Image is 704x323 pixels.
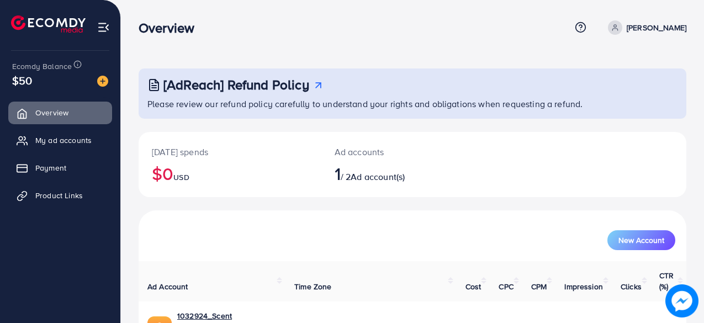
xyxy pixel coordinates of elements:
span: Clicks [621,281,642,292]
span: Time Zone [294,281,331,292]
a: Product Links [8,184,112,206]
a: Payment [8,157,112,179]
img: image [97,76,108,87]
img: menu [97,21,110,34]
span: 1 [335,161,341,186]
span: Ad account(s) [351,171,405,183]
p: Ad accounts [335,145,445,158]
span: Overview [35,107,68,118]
span: Cost [465,281,481,292]
img: image [669,288,695,314]
h3: [AdReach] Refund Policy [163,77,309,93]
p: [PERSON_NAME] [627,21,686,34]
span: My ad accounts [35,135,92,146]
span: New Account [618,236,664,244]
span: Ad Account [147,281,188,292]
span: Product Links [35,190,83,201]
span: $50 [12,72,32,88]
a: Overview [8,102,112,124]
img: logo [11,15,86,33]
p: Please review our refund policy carefully to understand your rights and obligations when requesti... [147,97,680,110]
p: [DATE] spends [152,145,308,158]
span: USD [173,172,189,183]
a: My ad accounts [8,129,112,151]
a: [PERSON_NAME] [604,20,686,35]
span: CPM [531,281,547,292]
span: Payment [35,162,66,173]
span: Ecomdy Balance [12,61,72,72]
span: CTR (%) [659,270,674,292]
h2: / 2 [335,163,445,184]
button: New Account [607,230,675,250]
span: CPC [499,281,513,292]
h3: Overview [139,20,203,36]
span: Impression [564,281,603,292]
h2: $0 [152,163,308,184]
